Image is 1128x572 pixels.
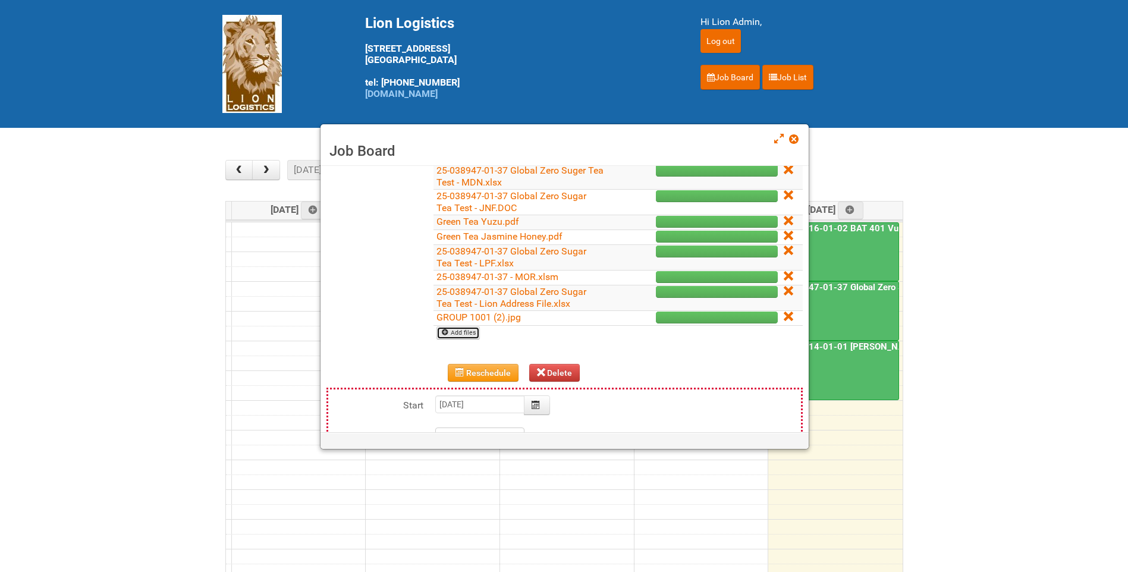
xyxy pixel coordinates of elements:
a: Add an event [301,202,327,219]
a: Job List [762,65,813,90]
span: Lion Logistics [365,15,454,32]
input: Log out [700,29,741,53]
a: Add an event [838,202,864,219]
span: [DATE] [807,204,864,215]
h3: Job Board [329,142,800,160]
a: 25-050914-01-01 [PERSON_NAME] C&U [769,341,899,400]
a: Add files [436,326,480,340]
a: Green Tea Yuzu.pdf [436,216,519,227]
img: Lion Logistics [222,15,282,113]
span: [DATE] [271,204,327,215]
a: 25-038947-01-37 Global Zero Sugar Tea Test - Lion Address File.xlsx [436,286,586,309]
a: Green Tea Jasmine Honey.pdf [436,231,563,242]
button: Delete [529,364,580,382]
a: Job Board [700,65,760,90]
a: 25-038947-01-37 Global Zero Sugar Tea Test - JNF.DOC [436,190,586,213]
label: Start [328,395,423,413]
a: GROUP 1001 (2).jpg [436,312,521,323]
a: 25-038947-01-37 Global Zero Suger Tea Test - MDN.xlsx [436,165,604,188]
a: [DOMAIN_NAME] [365,88,438,99]
div: [STREET_ADDRESS] [GEOGRAPHIC_DATA] tel: [PHONE_NUMBER] [365,15,671,99]
a: 25-050914-01-01 [PERSON_NAME] C&U [771,341,941,352]
button: Reschedule [448,364,519,382]
label: Status [328,428,423,445]
a: 25-038947-01-37 - MOR.xlsm [436,271,558,282]
a: Lion Logistics [222,58,282,69]
div: Hi Lion Admin, [700,15,906,29]
a: 25-038947-01-37 Global Zero Sugar Tea Test [771,282,960,293]
button: [DATE] [287,160,328,180]
button: Calendar [524,395,550,415]
a: 25-038947-01-37 Global Zero Sugar Tea Test - LPF.xlsx [436,246,586,269]
a: 24-079516-01-02 BAT 401 Vuse Box RCT [769,222,899,282]
a: 24-079516-01-02 BAT 401 Vuse Box RCT [771,223,948,234]
a: 25-038947-01-37 Global Zero Sugar Tea Test [769,281,899,341]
